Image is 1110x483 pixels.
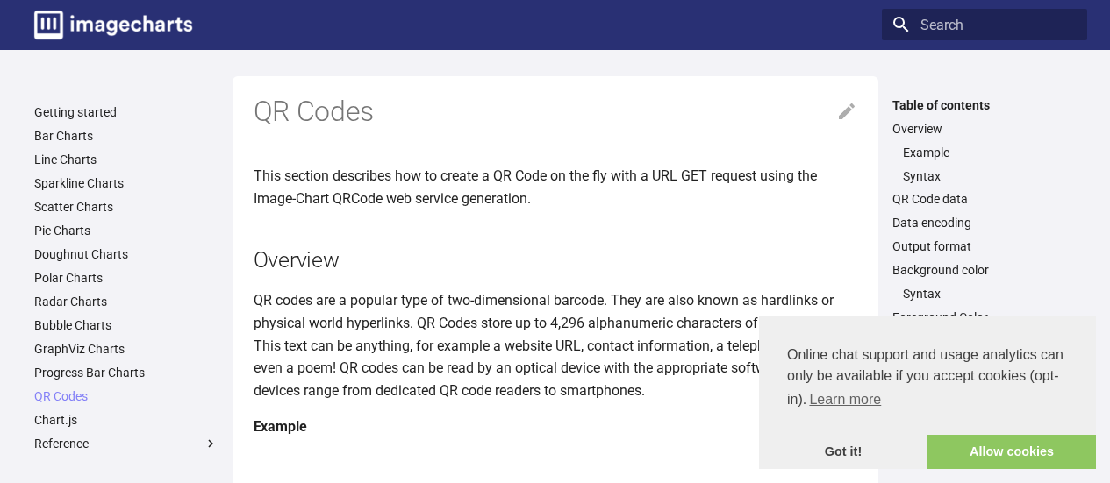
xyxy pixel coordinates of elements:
[892,238,1077,254] a: Output format
[34,365,218,380] a: Progress Bar Charts
[759,435,927,470] a: dismiss cookie message
[254,245,857,275] h2: Overview
[34,11,192,39] img: logo
[892,145,1077,184] nav: Overview
[254,94,857,131] h1: QR Codes
[34,412,218,428] a: Chart.js
[892,262,1077,278] a: Background color
[34,341,218,357] a: GraphViz Charts
[34,175,218,191] a: Sparkline Charts
[34,294,218,309] a: Radar Charts
[34,128,218,144] a: Bar Charts
[34,246,218,262] a: Doughnut Charts
[787,344,1068,413] span: Online chat support and usage analytics can only be available if you accept cookies (opt-in).
[892,215,1077,231] a: Data encoding
[34,459,218,475] label: Guides
[892,286,1077,302] nav: Background color
[254,289,857,401] p: QR codes are a popular type of two-dimensional barcode. They are also known as hardlinks or physi...
[254,416,857,438] h4: Example
[34,270,218,286] a: Polar Charts
[34,388,218,404] a: QR Codes
[882,97,1087,113] label: Table of contents
[34,199,218,215] a: Scatter Charts
[34,104,218,120] a: Getting started
[34,436,218,451] label: Reference
[34,152,218,167] a: Line Charts
[806,387,884,413] a: learn more about cookies
[34,223,218,238] a: Pie Charts
[759,316,1096,469] div: cookieconsent
[903,168,1077,184] a: Syntax
[254,165,857,210] p: This section describes how to create a QR Code on the fly with a URL GET request using the Image-...
[882,9,1087,40] input: Search
[27,4,199,46] a: Image-Charts documentation
[903,145,1077,160] a: Example
[927,435,1096,470] a: allow cookies
[903,286,1077,302] a: Syntax
[892,191,1077,207] a: QR Code data
[882,97,1087,373] nav: Table of contents
[892,309,1077,325] a: Foreground Color
[892,121,1077,137] a: Overview
[34,317,218,333] a: Bubble Charts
